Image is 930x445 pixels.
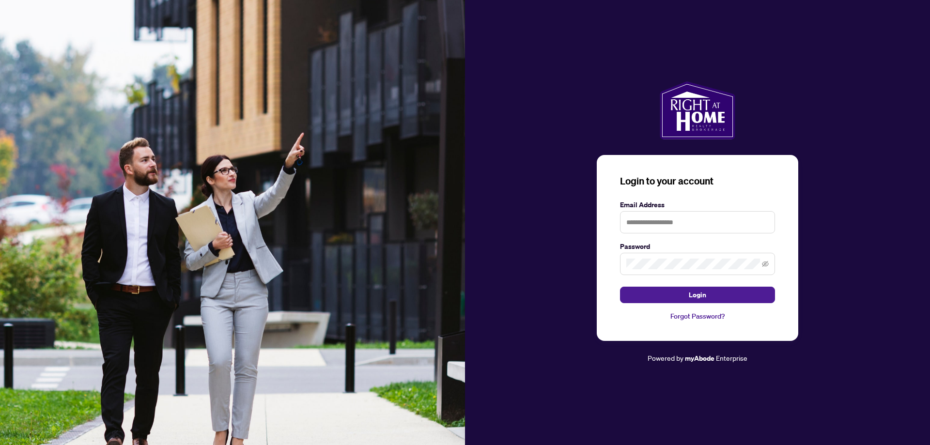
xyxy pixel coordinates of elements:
span: eye-invisible [762,261,769,267]
span: Login [689,287,706,303]
h3: Login to your account [620,174,775,188]
label: Email Address [620,199,775,210]
img: ma-logo [660,81,735,139]
a: myAbode [685,353,714,364]
span: Powered by [648,353,683,362]
span: Enterprise [716,353,747,362]
label: Password [620,241,775,252]
button: Login [620,287,775,303]
a: Forgot Password? [620,311,775,322]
